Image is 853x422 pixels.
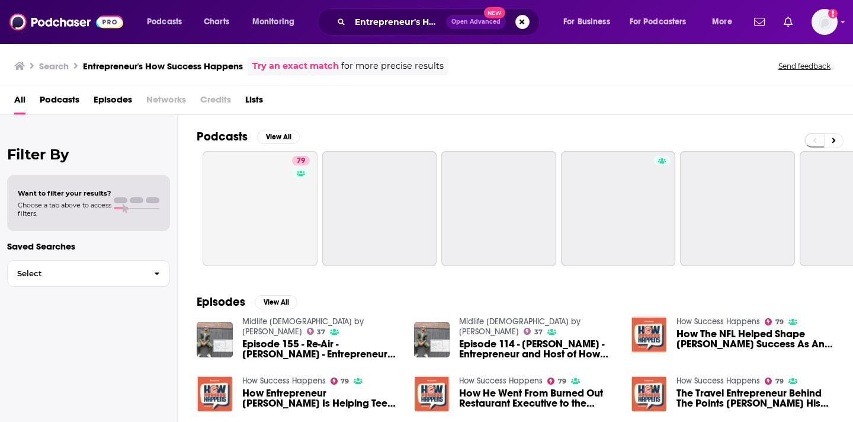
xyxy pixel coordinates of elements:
[630,14,687,30] span: For Podcasters
[484,7,505,18] span: New
[14,90,25,114] a: All
[18,201,111,218] span: Choose a tab above to access filters.
[7,260,170,287] button: Select
[765,318,784,325] a: 79
[459,376,543,386] a: How Success Happens
[242,388,400,408] a: How Entrepreneur Jennifer Openshaw Is Helping Teen Girls Find Success -- Early.
[676,388,834,408] a: The Travel Entrepreneur Behind The Points Guy Shares His Startup Success Strategies -- and How Co...
[242,388,400,408] span: How Entrepreneur [PERSON_NAME] Is Helping Teen Girls Find Success -- Early.
[307,328,326,335] a: 37
[812,9,838,35] span: Logged in as mijal
[200,90,231,114] span: Credits
[414,376,450,412] img: How He Went From Burned Out Restaurant Executive to the Entrepreneur Behind 2 Successful Hospital...
[341,379,349,384] span: 79
[676,376,760,386] a: How Success Happens
[146,90,186,114] span: Networks
[534,330,543,335] span: 37
[18,189,111,197] span: Want to filter your results?
[622,12,704,31] button: open menu
[7,241,170,252] p: Saved Searches
[197,376,233,412] img: How Entrepreneur Jennifer Openshaw Is Helping Teen Girls Find Success -- Early.
[252,14,294,30] span: Monitoring
[83,60,243,72] h3: Entrepreneur's How Success Happens
[317,330,325,335] span: 37
[242,316,364,337] a: Midlife Male by Greg Scheinman
[331,378,349,385] a: 79
[245,90,263,114] a: Lists
[676,329,834,349] span: How The NFL Helped Shape [PERSON_NAME] Success As An Entrepreneur
[197,322,233,358] img: Episode 155 - Re-Air - Robert Tuchman - Entrepreneur and Host of How Success Happens Podcast
[775,61,834,71] button: Send feedback
[459,316,581,337] a: Midlife Male by Greg Scheinman
[197,129,248,144] h2: Podcasts
[244,12,310,31] button: open menu
[147,14,182,30] span: Podcasts
[547,378,566,385] a: 79
[765,378,784,385] a: 79
[812,9,838,35] img: User Profile
[459,339,617,359] span: Episode 114 - [PERSON_NAME] - Entrepreneur and Host of How Success Happens Podcast
[94,90,132,114] a: Episodes
[563,14,610,30] span: For Business
[749,12,769,32] a: Show notifications dropdown
[676,388,834,408] span: The Travel Entrepreneur Behind The Points [PERSON_NAME] His Startup Success Strategies -- and How...
[204,14,229,30] span: Charts
[242,339,400,359] span: Episode 155 - Re-Air - [PERSON_NAME] - Entrepreneur and Host of How Success Happens Podcast
[197,295,297,309] a: EpisodesView All
[779,12,797,32] a: Show notifications dropdown
[257,130,300,144] button: View All
[631,316,667,353] img: How The NFL Helped Shape Justin Forsett's Success As An Entrepreneur
[8,270,145,277] span: Select
[812,9,838,35] button: Show profile menu
[775,379,784,384] span: 79
[203,151,318,266] a: 79
[712,14,732,30] span: More
[242,376,326,386] a: How Success Happens
[524,328,543,335] a: 37
[459,339,617,359] a: Episode 114 - Robert Tuchman - Entrepreneur and Host of How Success Happens Podcast
[255,295,297,309] button: View All
[676,316,760,327] a: How Success Happens
[341,59,444,73] span: for more precise results
[459,388,617,408] a: How He Went From Burned Out Restaurant Executive to the Entrepreneur Behind 2 Successful Hospital...
[558,379,566,384] span: 79
[676,329,834,349] a: How The NFL Helped Shape Justin Forsett's Success As An Entrepreneur
[350,12,446,31] input: Search podcasts, credits, & more...
[446,15,506,29] button: Open AdvancedNew
[197,129,300,144] a: PodcastsView All
[242,339,400,359] a: Episode 155 - Re-Air - Robert Tuchman - Entrepreneur and Host of How Success Happens Podcast
[704,12,747,31] button: open menu
[292,156,310,165] a: 79
[451,19,501,25] span: Open Advanced
[196,12,236,31] a: Charts
[197,295,245,309] h2: Episodes
[631,376,667,412] img: The Travel Entrepreneur Behind The Points Guy Shares His Startup Success Strategies -- and How Co...
[40,90,79,114] a: Podcasts
[9,11,123,33] img: Podchaser - Follow, Share and Rate Podcasts
[414,322,450,358] img: Episode 114 - Robert Tuchman - Entrepreneur and Host of How Success Happens Podcast
[7,146,170,163] h2: Filter By
[555,12,625,31] button: open menu
[329,8,551,36] div: Search podcasts, credits, & more...
[252,59,339,73] a: Try an exact match
[775,319,784,325] span: 79
[297,155,305,167] span: 79
[828,9,838,18] svg: Add a profile image
[139,12,197,31] button: open menu
[39,60,69,72] h3: Search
